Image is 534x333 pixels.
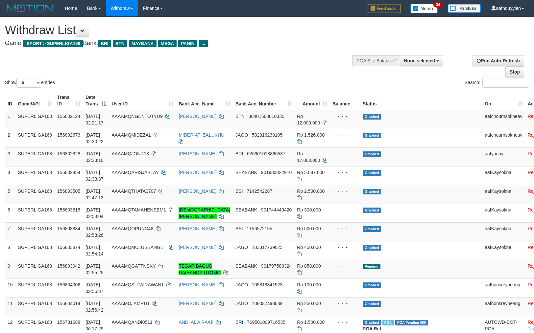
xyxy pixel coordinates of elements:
[261,263,292,269] span: Copy 901797589324 to clipboard
[15,241,55,260] td: SUPERLIGA168
[297,151,320,163] span: Rp 17.000.000
[57,114,80,119] span: 156802124
[15,129,55,147] td: SUPERLIGA168
[363,208,381,213] span: Grabbed
[5,78,55,88] label: Show entries
[297,282,321,287] span: Rp 100.000
[363,245,381,251] span: Grabbed
[332,132,357,138] div: - - -
[261,207,292,212] span: Copy 901744449420 to clipboard
[465,78,529,88] label: Search:
[297,114,320,125] span: Rp 12.000.000
[15,185,55,204] td: SUPERLIGA168
[332,263,357,269] div: - - -
[85,114,104,125] span: [DATE] 02:21:17
[482,166,525,185] td: aafKaysokna
[15,110,55,129] td: SUPERLIGA168
[482,129,525,147] td: aafchournsokneav
[235,320,243,325] span: BRI
[294,91,330,110] th: Amount: activate to sort column ascending
[179,263,221,275] a: TEGAR BAGUS RAIHANDY UTOMO
[332,169,357,176] div: - - -
[111,282,164,287] span: AAAAMQSUTAIRAWAN1
[179,282,216,287] a: [PERSON_NAME]
[332,244,357,251] div: - - -
[5,129,15,147] td: 2
[235,189,243,194] span: BSI
[158,40,177,47] span: MEGA
[363,133,381,138] span: Grabbed
[363,226,381,232] span: Grabbed
[235,282,248,287] span: JAGO
[57,301,80,306] span: 156804014
[482,147,525,166] td: aafyanny
[482,222,525,241] td: aafKaysokna
[178,40,197,47] span: PANIN
[332,300,357,307] div: - - -
[5,204,15,222] td: 6
[5,40,350,47] h4: Game: Bank:
[15,204,55,222] td: SUPERLIGA168
[15,260,55,278] td: SUPERLIGA168
[111,132,151,138] span: AAAAMQMIDEZAL
[252,132,282,138] span: Copy 502316239105 to clipboard
[297,132,325,138] span: Rp 1.526.000
[16,78,41,88] select: Showentries
[179,226,216,231] a: [PERSON_NAME]
[85,207,104,219] span: [DATE] 02:53:04
[85,226,104,238] span: [DATE] 02:53:26
[57,263,80,269] span: 156803942
[352,55,400,66] div: PGA Site Balance /
[85,301,104,313] span: [DATE] 02:56:42
[410,4,438,13] img: Button%20Memo.svg
[85,263,104,275] span: [DATE] 02:55:25
[57,151,80,156] span: 156802828
[5,110,15,129] td: 1
[111,151,149,156] span: AAAAMQJONR13
[332,319,357,325] div: - - -
[111,207,166,212] span: AAAAMQTAMAHENSEM1
[176,91,233,110] th: Bank Acc. Name: activate to sort column ascending
[360,91,482,110] th: Status
[98,40,111,47] span: BRI
[297,207,321,212] span: Rp 300.000
[332,225,357,232] div: - - -
[473,55,524,66] a: Run Auto-Refresh
[448,4,481,13] img: panduan.png
[15,278,55,297] td: SUPERLIGA168
[199,40,207,47] span: ...
[235,170,257,175] span: SEABANK
[505,66,524,78] a: Stop
[179,320,213,325] a: ANDI AL A RAAF
[57,170,80,175] span: 156802854
[15,222,55,241] td: SUPERLIGA168
[85,189,104,200] span: [DATE] 02:47:13
[363,189,381,194] span: Grabbed
[5,3,55,13] img: MOTION_logo.png
[111,226,153,231] span: AAAAMQOPUNG48
[247,226,272,231] span: Copy 1156572155 to clipboard
[5,147,15,166] td: 3
[482,241,525,260] td: aafKaysokna
[363,320,381,325] span: Grabbed
[5,278,15,297] td: 10
[109,91,176,110] th: User ID: activate to sort column ascending
[15,297,55,316] td: SUPERLIGA168
[332,188,357,194] div: - - -
[179,114,216,119] a: [PERSON_NAME]
[85,151,104,163] span: [DATE] 02:33:10
[363,301,381,307] span: Grabbed
[363,170,381,176] span: Grabbed
[261,170,292,175] span: Copy 901983822910 to clipboard
[297,301,321,306] span: Rp 250.000
[247,189,272,194] span: Copy 7142542287 to clipboard
[332,281,357,288] div: - - -
[297,320,325,325] span: Rp 1.500.000
[129,40,157,47] span: MAYBANK
[482,297,525,316] td: aafhonsreyneang
[179,245,216,250] a: [PERSON_NAME]
[482,91,525,110] th: Op: activate to sort column ascending
[5,185,15,204] td: 5
[235,245,248,250] span: JAGO
[252,245,282,250] span: Copy 103317739625 to clipboard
